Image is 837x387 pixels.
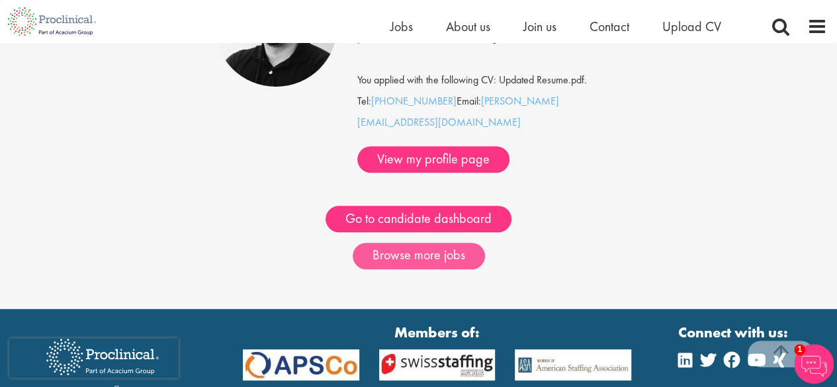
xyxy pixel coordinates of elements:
div: You applied with the following CV: Updated Resume.pdf. [347,48,633,91]
img: APSCo [233,349,369,380]
img: APSCo [505,349,641,380]
a: Browse more jobs [353,243,485,269]
img: Proclinical Recruitment [36,329,169,384]
a: View my profile page [357,146,509,173]
a: [PHONE_NUMBER] [371,94,457,108]
img: Chatbot [794,344,834,384]
strong: Connect with us: [678,322,791,343]
a: Upload CV [662,18,721,35]
a: Contact [590,18,629,35]
a: About us [446,18,490,35]
strong: Members of: [243,322,632,343]
span: 1 [794,344,805,355]
a: Go to candidate dashboard [326,206,511,232]
a: Join us [523,18,556,35]
a: Jobs [390,18,413,35]
iframe: reCAPTCHA [9,338,179,378]
img: APSCo [369,349,506,380]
